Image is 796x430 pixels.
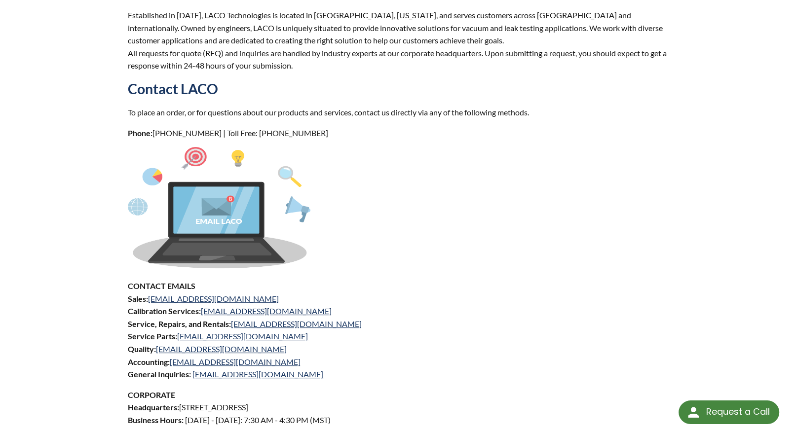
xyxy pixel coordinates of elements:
a: [EMAIL_ADDRESS][DOMAIN_NAME] [201,306,332,316]
strong: Phone: [128,128,152,138]
strong: General Inquiries: [128,369,191,379]
p: Established in [DATE], LACO Technologies is located in [GEOGRAPHIC_DATA], [US_STATE], and serves ... [128,9,668,72]
p: To place an order, or for questions about our products and services, contact us directly via any ... [128,106,668,119]
p: [PHONE_NUMBER] | Toll Free: [PHONE_NUMBER] [128,127,668,140]
img: round button [685,404,701,420]
a: [EMAIL_ADDRESS][DOMAIN_NAME] [177,331,308,341]
strong: CONTACT EMAILS [128,281,195,290]
strong: Sales: [128,294,148,303]
strong: Accounting: [128,357,170,366]
a: [EMAIL_ADDRESS][DOMAIN_NAME] [148,294,279,303]
strong: Service, Repairs, and Rentals: [128,319,231,328]
a: [EMAIL_ADDRESS][DOMAIN_NAME] [192,369,323,379]
strong: Calibration Services: [128,306,201,316]
a: [EMAIL_ADDRESS][DOMAIN_NAME] [231,319,362,328]
strong: Contact LACO [128,80,218,97]
div: Request a Call [706,400,769,423]
img: Asset_1.png [128,147,310,268]
a: [EMAIL_ADDRESS][DOMAIN_NAME] [156,344,287,354]
strong: Headquarters: [128,402,179,412]
strong: CORPORATE [128,390,175,399]
strong: Quality: [128,344,156,354]
a: [EMAIL_ADDRESS][DOMAIN_NAME] [170,357,301,366]
strong: Service Parts: [128,331,177,341]
div: Request a Call [679,400,779,424]
strong: Business Hours: [128,415,184,425]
